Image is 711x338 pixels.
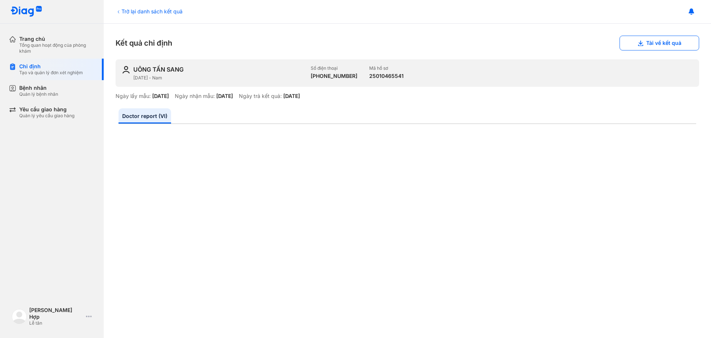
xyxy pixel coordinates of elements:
[19,42,95,54] div: Tổng quan hoạt động của phòng khám
[620,36,699,50] button: Tải về kết quả
[116,36,699,50] div: Kết quả chỉ định
[19,91,58,97] div: Quản lý bệnh nhân
[19,63,83,70] div: Chỉ định
[369,65,404,71] div: Mã hồ sơ
[133,75,305,81] div: [DATE] - Nam
[311,73,357,79] div: [PHONE_NUMBER]
[121,65,130,74] img: user-icon
[10,6,42,17] img: logo
[19,85,58,91] div: Bệnh nhân
[133,65,184,73] div: UÔNG TẤN SANG
[19,106,74,113] div: Yêu cầu giao hàng
[369,73,404,79] div: 25010465541
[19,70,83,76] div: Tạo và quản lý đơn xét nghiệm
[283,93,300,99] div: [DATE]
[116,93,151,99] div: Ngày lấy mẫu:
[216,93,233,99] div: [DATE]
[29,320,83,326] div: Lễ tân
[116,7,183,15] div: Trở lại danh sách kết quả
[175,93,215,99] div: Ngày nhận mẫu:
[19,36,95,42] div: Trang chủ
[152,93,169,99] div: [DATE]
[239,93,282,99] div: Ngày trả kết quả:
[29,307,83,320] div: [PERSON_NAME] Hợp
[311,65,357,71] div: Số điện thoại
[12,309,27,324] img: logo
[19,113,74,119] div: Quản lý yêu cầu giao hàng
[118,108,171,124] a: Doctor report (VI)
